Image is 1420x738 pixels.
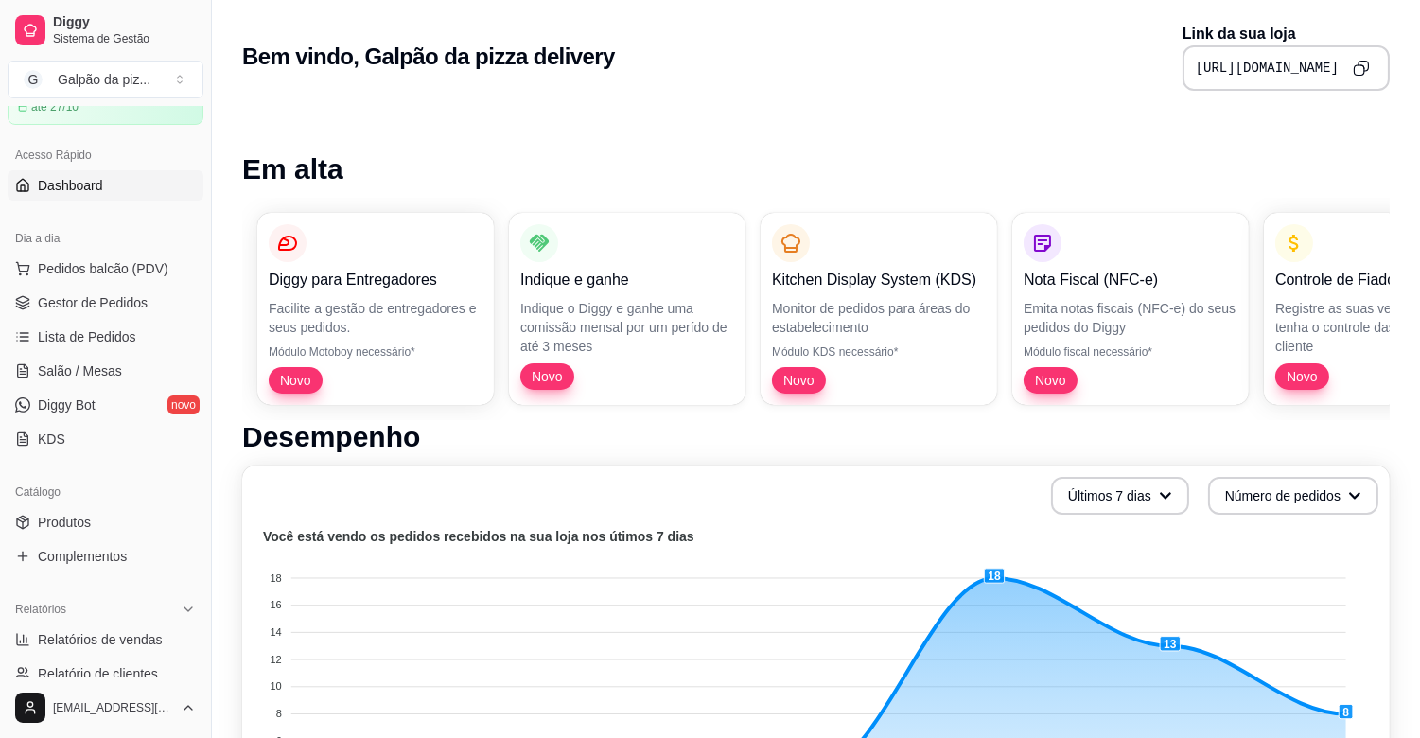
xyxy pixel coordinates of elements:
[53,31,196,46] span: Sistema de Gestão
[272,371,319,390] span: Novo
[8,140,203,170] div: Acesso Rápido
[8,223,203,254] div: Dia a dia
[38,513,91,532] span: Produtos
[8,507,203,537] a: Produtos
[761,213,997,405] button: Kitchen Display System (KDS)Monitor de pedidos para áreas do estabelecimentoMódulo KDS necessário...
[8,8,203,53] a: DiggySistema de Gestão
[242,152,1390,186] h1: Em alta
[269,269,482,291] p: Diggy para Entregadores
[520,299,734,356] p: Indique o Diggy e ganhe uma comissão mensal por um perído de até 3 meses
[38,547,127,566] span: Complementos
[520,269,734,291] p: Indique e ganhe
[8,170,203,201] a: Dashboard
[271,654,282,665] tspan: 12
[524,367,570,386] span: Novo
[509,213,745,405] button: Indique e ganheIndique o Diggy e ganhe uma comissão mensal por um perído de até 3 mesesNovo
[8,624,203,655] a: Relatórios de vendas
[8,288,203,318] a: Gestor de Pedidos
[38,361,122,380] span: Salão / Mesas
[263,530,694,545] text: Você está vendo os pedidos recebidos na sua loja nos útimos 7 dias
[242,42,615,72] h2: Bem vindo, Galpão da pizza delivery
[271,572,282,584] tspan: 18
[38,293,148,312] span: Gestor de Pedidos
[15,602,66,617] span: Relatórios
[8,659,203,689] a: Relatório de clientes
[1024,299,1237,337] p: Emita notas fiscais (NFC-e) do seus pedidos do Diggy
[276,708,282,719] tspan: 8
[1024,344,1237,360] p: Módulo fiscal necessário*
[8,477,203,507] div: Catálogo
[53,14,196,31] span: Diggy
[271,681,282,693] tspan: 10
[269,344,482,360] p: Módulo Motoboy necessário*
[271,599,282,610] tspan: 16
[1051,477,1189,515] button: Últimos 7 dias
[38,430,65,448] span: KDS
[269,299,482,337] p: Facilite a gestão de entregadores e seus pedidos.
[1208,477,1378,515] button: Número de pedidos
[58,70,150,89] div: Galpão da piz ...
[8,541,203,571] a: Complementos
[1196,59,1339,78] pre: [URL][DOMAIN_NAME]
[38,664,158,683] span: Relatório de clientes
[1024,269,1237,291] p: Nota Fiscal (NFC-e)
[772,344,986,360] p: Módulo KDS necessário*
[8,254,203,284] button: Pedidos balcão (PDV)
[8,390,203,420] a: Diggy Botnovo
[8,424,203,454] a: KDS
[38,630,163,649] span: Relatórios de vendas
[776,371,822,390] span: Novo
[8,322,203,352] a: Lista de Pedidos
[242,420,1390,454] h1: Desempenho
[257,213,494,405] button: Diggy para EntregadoresFacilite a gestão de entregadores e seus pedidos.Módulo Motoboy necessário...
[1279,367,1325,386] span: Novo
[8,356,203,386] a: Salão / Mesas
[1183,23,1390,45] p: Link da sua loja
[1012,213,1249,405] button: Nota Fiscal (NFC-e)Emita notas fiscais (NFC-e) do seus pedidos do DiggyMódulo fiscal necessário*Novo
[1346,53,1376,83] button: Copy to clipboard
[772,269,986,291] p: Kitchen Display System (KDS)
[31,99,79,114] article: até 27/10
[772,299,986,337] p: Monitor de pedidos para áreas do estabelecimento
[38,395,96,414] span: Diggy Bot
[53,700,173,715] span: [EMAIL_ADDRESS][DOMAIN_NAME]
[38,327,136,346] span: Lista de Pedidos
[38,259,168,278] span: Pedidos balcão (PDV)
[8,685,203,730] button: [EMAIL_ADDRESS][DOMAIN_NAME]
[8,61,203,98] button: Select a team
[271,626,282,638] tspan: 14
[1027,371,1074,390] span: Novo
[24,70,43,89] span: G
[38,176,103,195] span: Dashboard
